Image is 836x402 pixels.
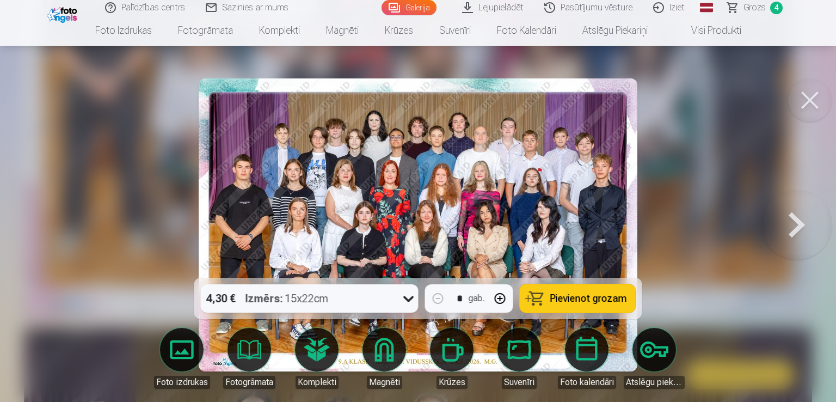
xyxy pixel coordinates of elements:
a: Krūzes [372,15,426,46]
a: Fotogrāmata [165,15,246,46]
a: Foto kalendāri [484,15,569,46]
div: Krūzes [437,376,468,389]
div: Foto kalendāri [558,376,616,389]
strong: Izmērs : [245,291,283,306]
div: 15x22cm [245,284,329,313]
a: Magnēti [313,15,372,46]
a: Foto izdrukas [151,328,212,389]
div: gab. [469,292,485,305]
div: Komplekti [296,376,339,389]
a: Fotogrāmata [219,328,280,389]
a: Atslēgu piekariņi [569,15,661,46]
a: Suvenīri [489,328,550,389]
a: Krūzes [421,328,482,389]
a: Foto kalendāri [556,328,617,389]
a: Magnēti [354,328,415,389]
span: Pievienot grozam [550,294,627,303]
div: 4,30 € [201,284,241,313]
button: Pievienot grozam [520,284,636,313]
div: Fotogrāmata [223,376,275,389]
a: Foto izdrukas [82,15,165,46]
a: Komplekti [246,15,313,46]
span: 4 [770,2,783,14]
div: Magnēti [367,376,402,389]
a: Suvenīri [426,15,484,46]
a: Komplekti [286,328,347,389]
div: Atslēgu piekariņi [624,376,685,389]
span: Grozs [743,1,766,14]
a: Atslēgu piekariņi [624,328,685,389]
a: Visi produkti [661,15,754,46]
div: Foto izdrukas [154,376,210,389]
img: /fa1 [47,4,80,23]
div: Suvenīri [502,376,537,389]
